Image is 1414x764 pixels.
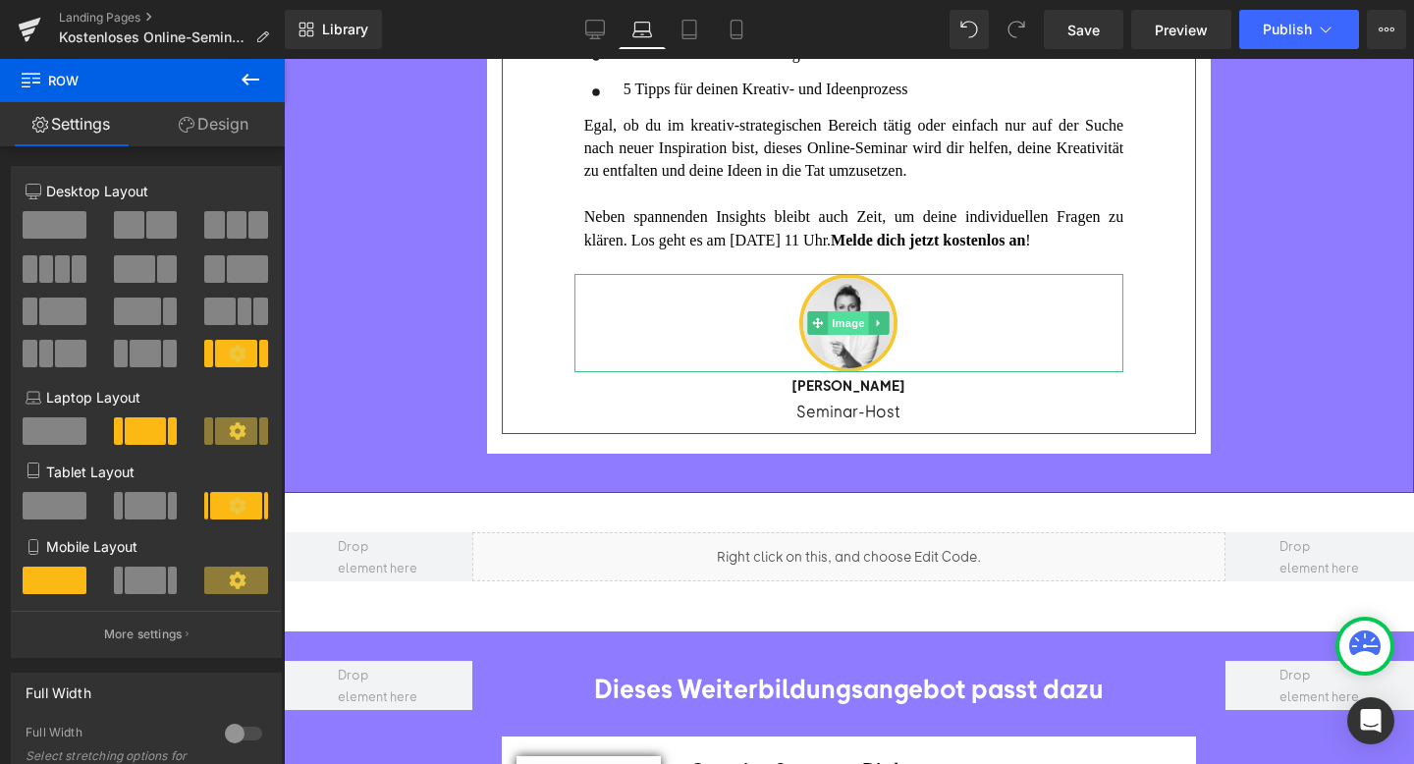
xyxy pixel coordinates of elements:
[59,29,247,45] span: Kostenloses Online-Seminar | Creative Strategy Diploma
[340,22,625,38] font: 5 Tipps für deinen Kreativ- und Ideenprozess
[547,173,741,190] strong: Melde dich jetzt kostenlos an
[1347,697,1394,744] div: Open Intercom Messenger
[322,21,368,38] span: Library
[571,10,619,49] a: Desktop
[285,10,382,49] a: New Library
[407,697,897,725] h1: Creative Strategy Diploma
[1367,10,1406,49] button: More
[26,725,205,745] div: Full Width
[508,317,622,335] span: [PERSON_NAME]
[545,252,586,276] span: Image
[585,252,606,276] a: Expand / Collapse
[950,10,989,49] button: Undo
[20,59,216,102] span: Row
[713,10,760,49] a: Mobile
[619,10,666,49] a: Laptop
[1067,20,1100,40] span: Save
[1131,10,1231,49] a: Preview
[1155,20,1208,40] span: Preview
[300,149,840,189] font: Neben spannenden Insights bleibt auch Zeit, um deine individuellen Fragen zu klären. Los geht es ...
[12,611,281,657] button: More settings
[1263,22,1312,37] span: Publish
[26,674,91,701] div: Full Width
[218,612,912,647] h3: Dieses Weiterbildungsangebot passt dazu
[142,102,285,146] a: Design
[26,181,267,201] p: Desktop Layout
[997,10,1036,49] button: Redo
[666,10,713,49] a: Tablet
[1239,10,1359,49] button: Publish
[104,626,183,643] p: More settings
[59,10,285,26] a: Landing Pages
[26,462,267,482] p: Tablet Layout
[300,58,840,121] span: Egal, ob du im kreativ-strategischen Bereich tätig oder einfach nur auf der Suche nach neuer Insp...
[26,536,267,557] p: Mobile Layout
[291,340,840,365] p: Seminar-Host
[26,387,267,408] p: Laptop Layout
